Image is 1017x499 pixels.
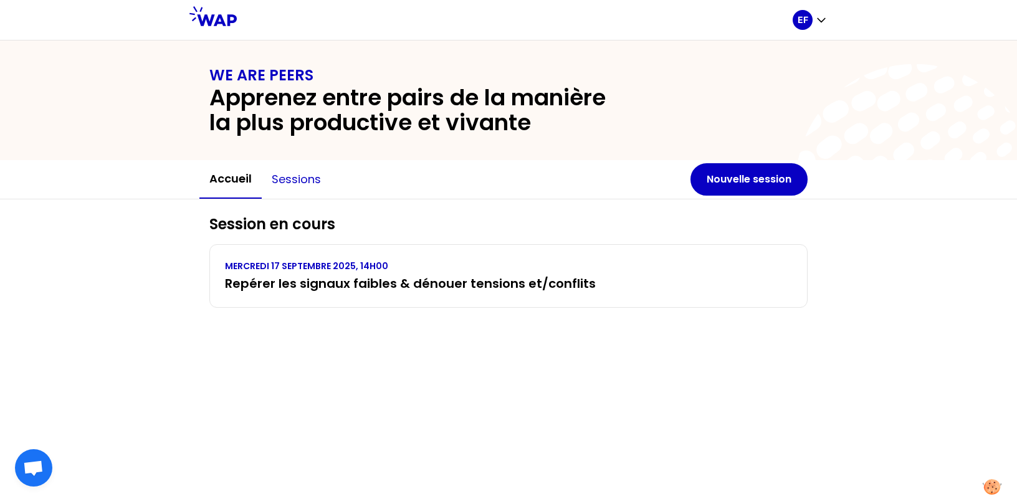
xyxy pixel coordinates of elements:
[225,275,792,292] h3: Repérer les signaux faibles & dénouer tensions et/conflits
[793,10,828,30] button: EF
[798,14,808,26] p: EF
[262,161,331,198] button: Sessions
[199,160,262,199] button: Accueil
[690,163,808,196] button: Nouvelle session
[209,65,808,85] h1: WE ARE PEERS
[225,260,792,292] a: MERCREDI 17 SEPTEMBRE 2025, 14H00Repérer les signaux faibles & dénouer tensions et/conflits
[209,214,808,234] h2: Session en cours
[225,260,792,272] p: MERCREDI 17 SEPTEMBRE 2025, 14H00
[209,85,628,135] h2: Apprenez entre pairs de la manière la plus productive et vivante
[15,449,52,487] div: Ouvrir le chat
